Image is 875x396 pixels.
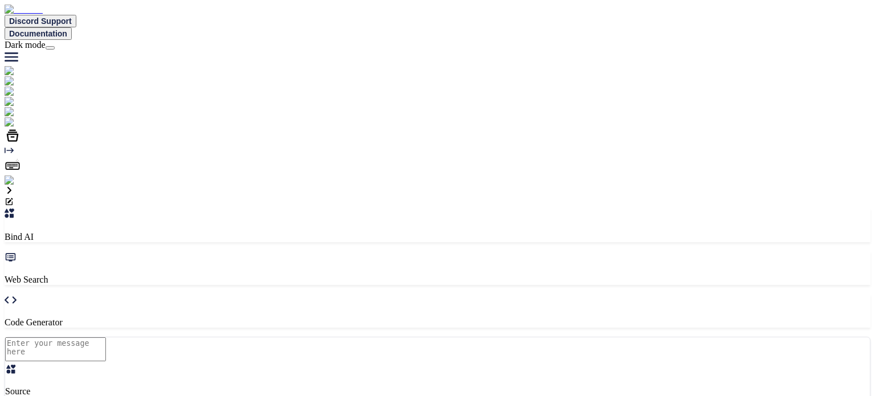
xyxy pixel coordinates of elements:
[5,15,76,27] button: Discord Support
[5,107,47,117] img: premium
[5,40,46,50] span: Dark mode
[9,17,72,26] span: Discord Support
[5,76,46,87] img: ai-studio
[5,275,870,285] p: Web Search
[5,175,42,186] img: settings
[5,87,29,97] img: chat
[9,29,67,38] span: Documentation
[5,27,72,40] button: Documentation
[5,66,29,76] img: chat
[5,97,57,107] img: githubLight
[5,5,43,15] img: Bind AI
[5,117,80,128] img: darkCloudIdeIcon
[5,317,870,328] p: Code Generator
[5,232,870,242] p: Bind AI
